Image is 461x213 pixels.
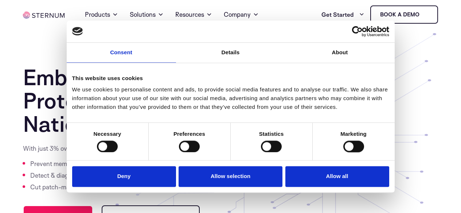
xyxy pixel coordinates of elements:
a: Company [224,1,259,28]
strong: Statistics [259,131,284,137]
a: Usercentrics Cookiebot - opens in a new window [325,26,389,37]
strong: Marketing [340,131,367,137]
li: Prevent memory & command injection attacks in real-time [30,158,192,170]
img: sternum iot [23,12,65,19]
button: Deny [72,166,176,187]
img: logo [72,27,83,35]
strong: Preferences [173,131,205,137]
button: Allow selection [179,166,282,187]
button: Allow all [285,166,389,187]
div: This website uses cookies [72,74,389,83]
a: Get Started [321,7,364,22]
p: With just 3% overhead… [23,144,192,153]
li: Cut patch-management costs by 40% [30,181,192,193]
a: About [285,43,395,63]
a: Solutions [130,1,164,28]
strong: Necessary [94,131,121,137]
a: Book a demo [370,5,438,24]
a: Consent [67,43,176,63]
h1: Embedded System Protection Against Nation State Attacks [23,66,238,135]
a: Details [176,43,285,63]
a: Resources [175,1,212,28]
li: Detect & diagnose device & fleet-level anomalies [30,170,192,181]
a: Products [85,1,118,28]
img: sternum iot [422,12,428,17]
div: We use cookies to personalise content and ads, to provide social media features and to analyse ou... [72,85,389,111]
